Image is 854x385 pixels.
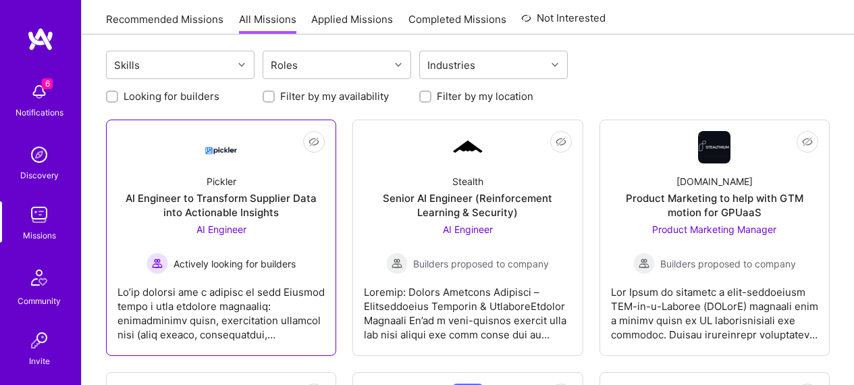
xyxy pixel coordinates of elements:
a: Company LogoPicklerAI Engineer to Transform Supplier Data into Actionable InsightsAI Engineer Act... [117,131,325,344]
div: Industries [424,55,479,75]
img: discovery [26,141,53,168]
span: Builders proposed to company [660,257,796,271]
label: Filter by my location [437,89,533,103]
img: bell [26,78,53,105]
span: AI Engineer [443,224,493,235]
div: [DOMAIN_NAME] [676,174,753,188]
div: Notifications [16,105,63,120]
span: Builders proposed to company [413,257,549,271]
img: teamwork [26,201,53,228]
div: Product Marketing to help with GTM motion for GPUaaS [611,191,818,220]
i: icon Chevron [552,61,558,68]
a: Applied Missions [311,12,393,34]
a: Not Interested [521,10,606,34]
img: Community [23,261,55,294]
img: Company Logo [698,131,730,163]
div: Stealth [452,174,483,188]
div: Pickler [207,174,236,188]
img: Company Logo [205,135,238,159]
div: Discovery [20,168,59,182]
img: Invite [26,327,53,354]
div: Missions [23,228,56,242]
a: Completed Missions [408,12,506,34]
img: Builders proposed to company [633,253,655,274]
div: Senior AI Engineer (Reinforcement Learning & Security) [364,191,571,220]
img: logo [27,27,54,51]
a: All Missions [239,12,296,34]
span: Product Marketing Manager [652,224,776,235]
div: AI Engineer to Transform Supplier Data into Actionable Insights [117,191,325,220]
img: Builders proposed to company [386,253,408,274]
span: 6 [42,78,53,89]
a: Company LogoStealthSenior AI Engineer (Reinforcement Learning & Security)AI Engineer Builders pro... [364,131,571,344]
span: Actively looking for builders [174,257,296,271]
i: icon Chevron [238,61,245,68]
div: Invite [29,354,50,368]
img: Company Logo [452,138,484,156]
div: Community [18,294,61,308]
div: Roles [267,55,301,75]
div: Lor Ipsum do sitametc a elit-seddoeiusm TEM-in-u-Laboree (DOLorE) magnaali enim a minimv quisn ex... [611,274,818,342]
i: icon EyeClosed [556,136,566,147]
label: Filter by my availability [280,89,389,103]
div: Lo’ip dolorsi ame c adipisc el sedd Eiusmod tempo i utla etdolore magnaaliq: enimadminimv quisn, ... [117,274,325,342]
label: Looking for builders [124,89,219,103]
div: Skills [111,55,143,75]
i: icon Chevron [395,61,402,68]
a: Company Logo[DOMAIN_NAME]Product Marketing to help with GTM motion for GPUaaSProduct Marketing Ma... [611,131,818,344]
a: Recommended Missions [106,12,223,34]
i: icon EyeClosed [802,136,813,147]
img: Actively looking for builders [146,253,168,274]
span: AI Engineer [196,224,246,235]
i: icon EyeClosed [309,136,319,147]
div: Loremip: Dolors Ametcons Adipisci – Elitseddoeius Temporin & UtlaboreEtdolor Magnaali En’ad m ven... [364,274,571,342]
